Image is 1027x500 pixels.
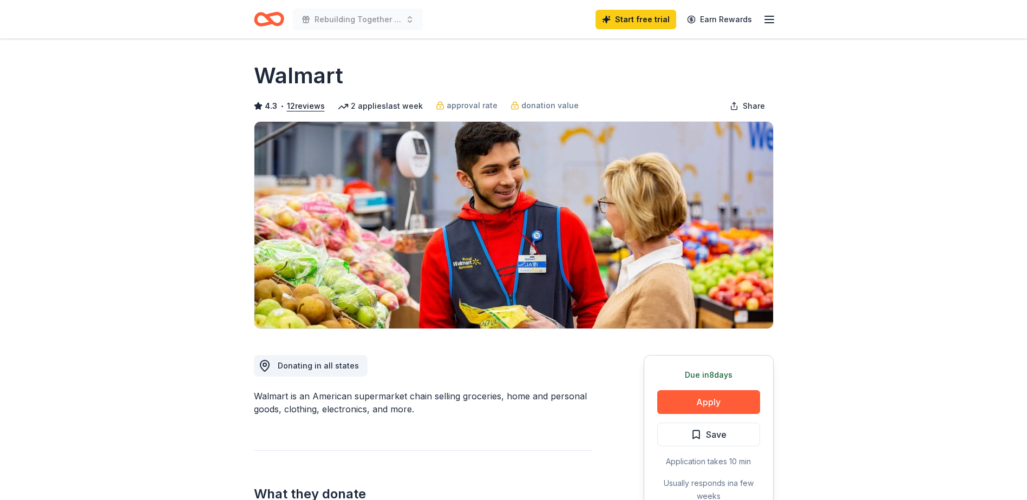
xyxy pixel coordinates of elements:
h1: Walmart [254,61,343,91]
button: Rebuilding Together [PERSON_NAME] Valley's Golf Fundraiser [293,9,423,30]
button: Share [721,95,774,117]
span: • [280,102,284,110]
div: Due in 8 days [657,369,760,381]
span: donation value [521,99,579,112]
div: Walmart is an American supermarket chain selling groceries, home and personal goods, clothing, el... [254,390,592,416]
button: 12reviews [287,100,325,113]
span: Share [743,100,765,113]
span: 4.3 [265,100,277,113]
span: Donating in all states [278,361,359,370]
span: approval rate [447,99,498,112]
img: Image for Walmart [254,122,773,328]
button: Save [657,423,760,446]
a: Start free trial [596,10,676,29]
a: Earn Rewards [681,10,758,29]
a: approval rate [436,99,498,112]
div: 2 applies last week [338,100,423,113]
span: Save [706,427,727,442]
div: Application takes 10 min [657,455,760,468]
a: Home [254,6,284,32]
button: Apply [657,390,760,414]
span: Rebuilding Together [PERSON_NAME] Valley's Golf Fundraiser [315,13,401,26]
a: donation value [511,99,579,112]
